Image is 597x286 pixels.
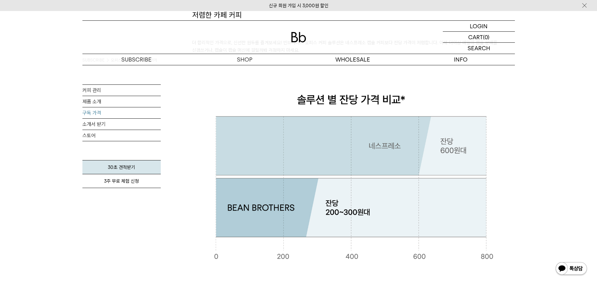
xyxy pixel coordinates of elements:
img: 카카오톡 채널 1:1 채팅 버튼 [555,262,588,277]
a: 3주 무료 체험 신청 [82,174,161,188]
img: 구독 가격 상세 설명 [192,73,515,281]
p: (0) [483,32,490,42]
a: 신규 회원 가입 시 3,000원 할인 [269,3,328,8]
a: 소개서 받기 [82,119,161,130]
p: LOGIN [470,21,488,31]
a: SHOP [191,54,299,65]
a: 구독 가격 [82,107,161,118]
p: CART [468,32,483,42]
a: SUBSCRIBE [82,54,191,65]
a: CART (0) [443,32,515,43]
img: 로고 [291,32,306,42]
a: LOGIN [443,21,515,32]
a: 30초 견적받기 [82,160,161,174]
a: 제품 소개 [82,96,161,107]
p: INFO [407,54,515,65]
a: 커피 관리 [82,85,161,96]
a: 스토어 [82,130,161,141]
p: SEARCH [468,43,490,54]
p: WHOLESALE [299,54,407,65]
